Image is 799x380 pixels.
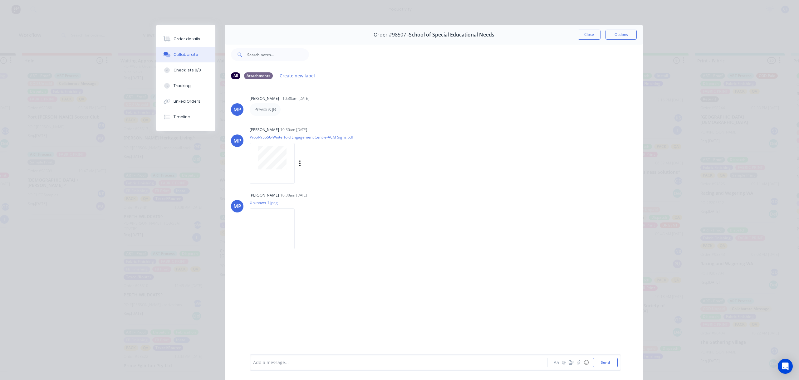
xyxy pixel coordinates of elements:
[233,202,241,210] div: MP
[174,99,200,104] div: Linked Orders
[156,94,215,109] button: Linked Orders
[250,200,301,205] p: Unknown-1.jpeg
[156,62,215,78] button: Checklists 0/0
[244,72,273,79] div: Attachments
[280,96,309,101] div: - 10:30am [DATE]
[277,71,318,80] button: Create new label
[174,36,200,42] div: Order details
[250,96,279,101] div: [PERSON_NAME]
[552,359,560,366] button: Aa
[560,359,567,366] button: @
[254,106,276,113] p: Previous JB
[778,359,793,374] div: Open Intercom Messenger
[280,192,307,198] div: 10:30am [DATE]
[250,192,279,198] div: [PERSON_NAME]
[156,78,215,94] button: Tracking
[409,32,494,38] span: School of Special Educational Needs
[233,106,241,113] div: MP
[247,48,309,61] input: Search notes...
[174,67,201,73] div: Checklists 0/0
[156,47,215,62] button: Collaborate
[156,109,215,125] button: Timeline
[174,114,190,120] div: Timeline
[231,72,240,79] div: All
[605,30,637,40] button: Options
[374,32,409,38] span: Order #98507 -
[233,137,241,144] div: MP
[578,30,600,40] button: Close
[250,134,364,140] p: Proof-95556-Winterfold Engagement Centre-ACM Signs.pdf
[174,52,198,57] div: Collaborate
[174,83,191,89] div: Tracking
[582,359,590,366] button: ☺
[280,127,307,133] div: 10:30am [DATE]
[593,358,618,367] button: Send
[250,127,279,133] div: [PERSON_NAME]
[156,31,215,47] button: Order details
